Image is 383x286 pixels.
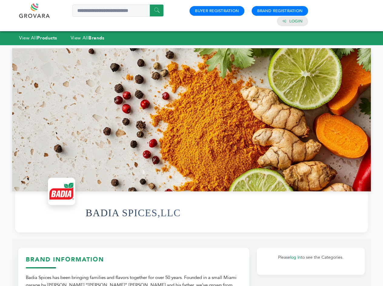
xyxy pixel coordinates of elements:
a: View AllBrands [71,35,105,41]
strong: Products [37,35,57,41]
a: Login [289,19,303,24]
input: Search a product or brand... [72,5,163,17]
a: Brand Registration [257,8,303,14]
h3: Brand Information [26,255,242,268]
p: Please to see the Categories. [263,254,359,261]
a: log in [290,254,301,260]
h1: BADIA SPICES,LLC [86,198,181,228]
img: BADIA SPICES,LLC Logo [49,179,74,204]
a: Buyer Registration [195,8,239,14]
strong: Brands [89,35,104,41]
a: View AllProducts [19,35,57,41]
